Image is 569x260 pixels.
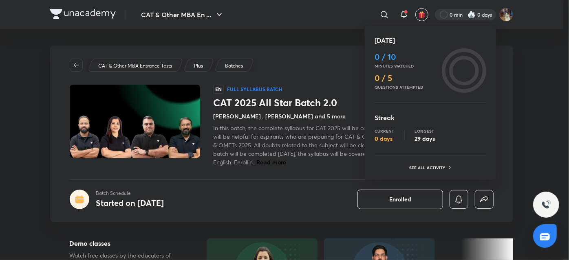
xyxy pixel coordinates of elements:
[375,63,439,68] p: Minutes watched
[467,125,486,144] img: streak
[375,129,394,133] p: Current
[375,35,486,45] h5: [DATE]
[375,52,439,62] h4: 0 / 10
[375,113,486,122] h5: Streak
[375,85,439,90] p: Questions attempted
[375,135,394,142] p: 0 days
[415,129,435,133] p: Longest
[410,165,448,170] p: See all activity
[375,73,439,83] h4: 0 / 5
[415,135,435,142] p: 29 days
